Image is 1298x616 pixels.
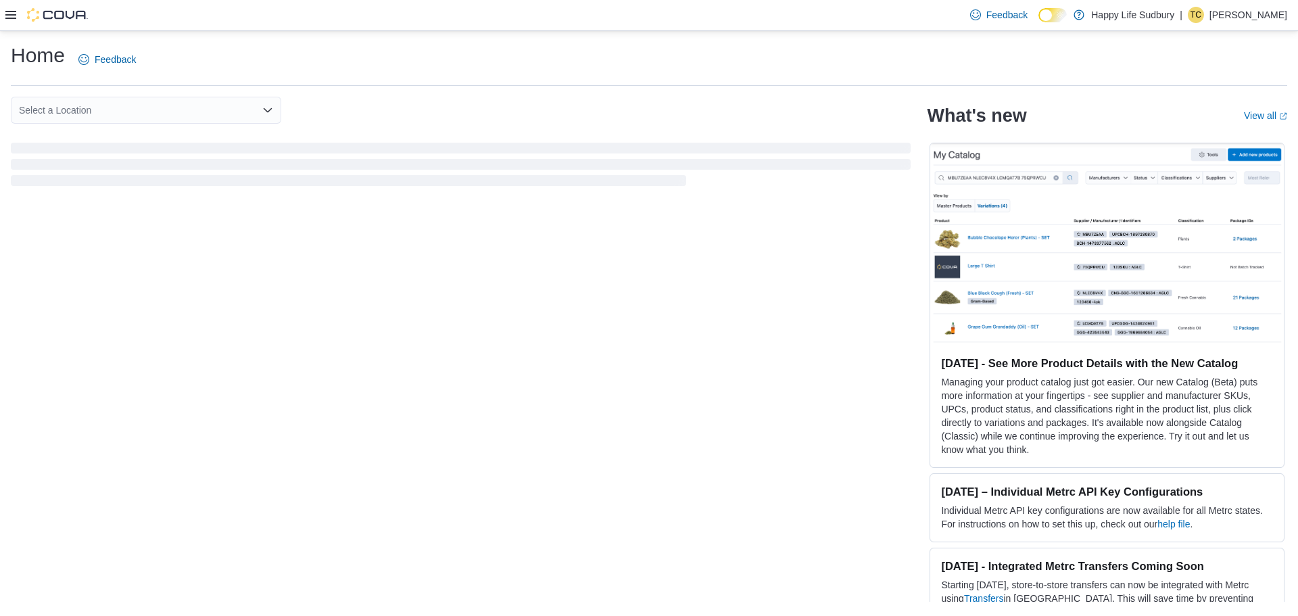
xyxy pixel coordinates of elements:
img: Cova [27,8,88,22]
span: Loading [11,145,911,189]
span: Feedback [95,53,136,66]
p: [PERSON_NAME] [1209,7,1287,23]
a: Feedback [73,46,141,73]
p: Individual Metrc API key configurations are now available for all Metrc states. For instructions ... [941,504,1273,531]
p: Managing your product catalog just got easier. Our new Catalog (Beta) puts more information at yo... [941,375,1273,456]
h1: Home [11,42,65,69]
span: Feedback [986,8,1028,22]
a: Feedback [965,1,1033,28]
a: help file [1157,519,1190,529]
h3: [DATE] - Integrated Metrc Transfers Coming Soon [941,559,1273,573]
button: Open list of options [262,105,273,116]
h2: What's new [927,105,1026,126]
input: Dark Mode [1038,8,1067,22]
p: | [1180,7,1182,23]
span: Dark Mode [1038,22,1039,23]
h3: [DATE] - See More Product Details with the New Catalog [941,356,1273,370]
h3: [DATE] – Individual Metrc API Key Configurations [941,485,1273,498]
span: TC [1191,7,1201,23]
a: Transfers [964,593,1004,604]
a: View allExternal link [1244,110,1287,121]
svg: External link [1279,112,1287,120]
p: Happy Life Sudbury [1091,7,1174,23]
div: Tanner Chretien [1188,7,1204,23]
